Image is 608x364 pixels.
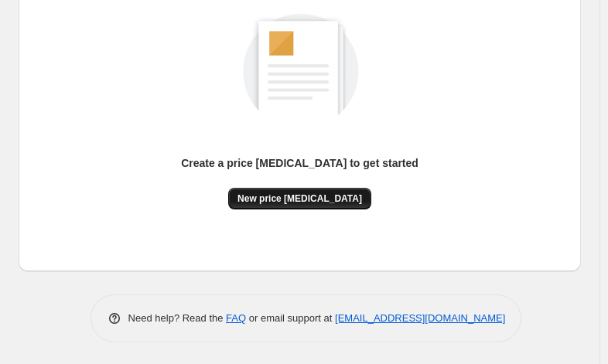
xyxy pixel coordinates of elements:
[181,155,418,171] p: Create a price [MEDICAL_DATA] to get started
[246,312,335,324] span: or email support at
[237,192,362,205] span: New price [MEDICAL_DATA]
[228,188,371,209] button: New price [MEDICAL_DATA]
[128,312,227,324] span: Need help? Read the
[226,312,246,324] a: FAQ
[335,312,505,324] a: [EMAIL_ADDRESS][DOMAIN_NAME]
